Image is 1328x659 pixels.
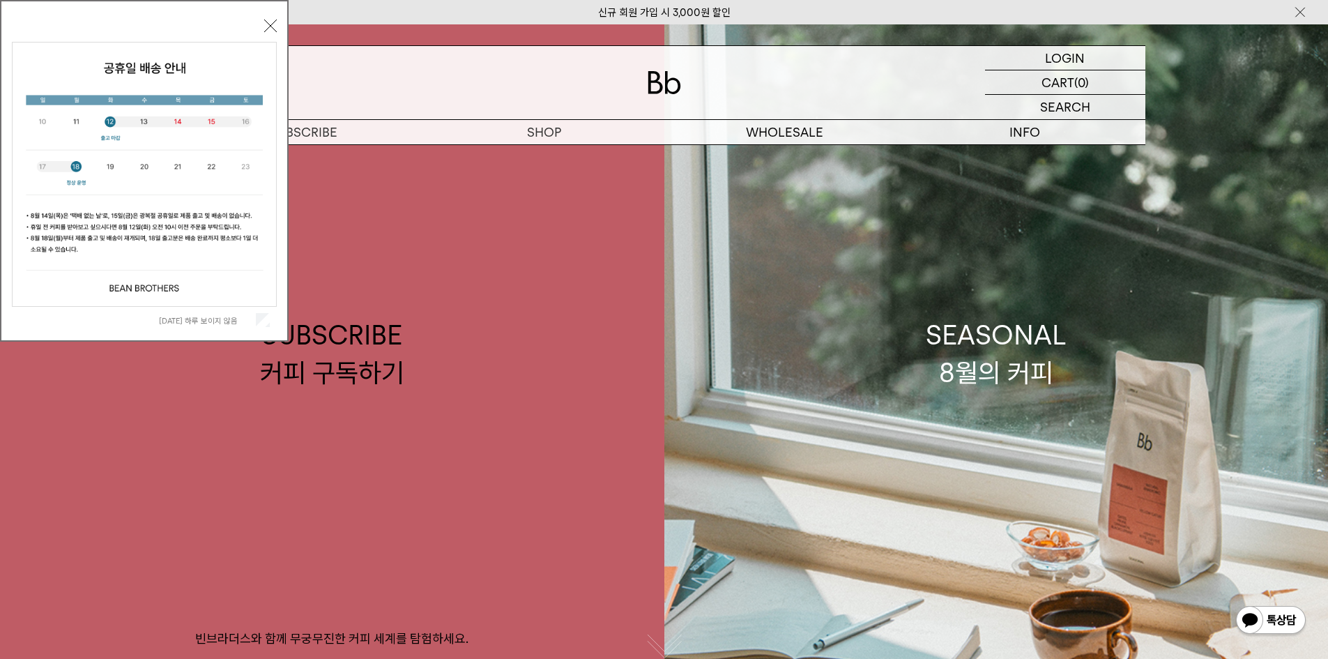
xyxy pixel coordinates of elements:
[926,317,1067,391] div: SEASONAL 8월의 커피
[598,6,731,19] a: 신규 회원 가입 시 3,000원 할인
[264,20,277,32] button: 닫기
[985,46,1145,70] a: LOGIN
[183,120,424,144] a: SUBSCRIBE
[159,316,253,326] label: [DATE] 하루 보이지 않음
[1235,605,1307,638] img: 카카오톡 채널 1:1 채팅 버튼
[664,120,905,144] p: WHOLESALE
[985,70,1145,95] a: CART (0)
[905,120,1145,144] p: INFO
[260,317,404,391] div: SUBSCRIBE 커피 구독하기
[1074,70,1089,94] p: (0)
[424,120,664,144] a: SHOP
[648,71,681,94] img: 로고
[13,43,276,306] img: cb63d4bbb2e6550c365f227fdc69b27f_113810.jpg
[1040,95,1090,119] p: SEARCH
[1045,46,1085,70] p: LOGIN
[1041,70,1074,94] p: CART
